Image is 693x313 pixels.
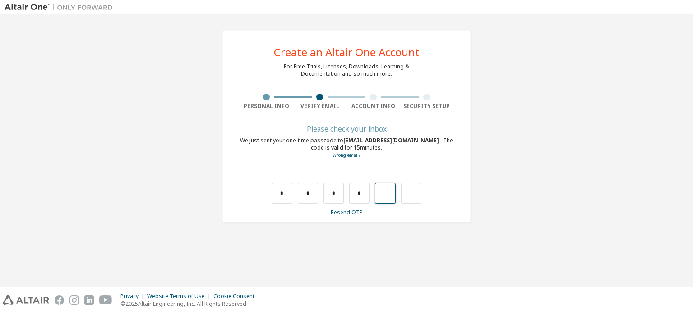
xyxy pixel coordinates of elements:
div: Cookie Consent [213,293,260,300]
div: Account Info [346,103,400,110]
div: Security Setup [400,103,454,110]
a: Go back to the registration form [333,152,360,158]
div: Please check your inbox [240,126,453,132]
span: [EMAIL_ADDRESS][DOMAIN_NAME] [343,136,440,144]
a: Resend OTP [331,209,363,216]
img: youtube.svg [99,295,112,305]
div: For Free Trials, Licenses, Downloads, Learning & Documentation and so much more. [284,63,409,77]
div: Privacy [120,293,147,300]
p: © 2025 Altair Engineering, Inc. All Rights Reserved. [120,300,260,308]
img: instagram.svg [69,295,79,305]
img: Altair One [5,3,117,12]
div: Personal Info [240,103,293,110]
img: linkedin.svg [84,295,94,305]
div: Create an Altair One Account [274,47,420,58]
div: We just sent your one-time passcode to . The code is valid for 15 minutes. [240,137,453,159]
div: Website Terms of Use [147,293,213,300]
img: altair_logo.svg [3,295,49,305]
div: Verify Email [293,103,347,110]
img: facebook.svg [55,295,64,305]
